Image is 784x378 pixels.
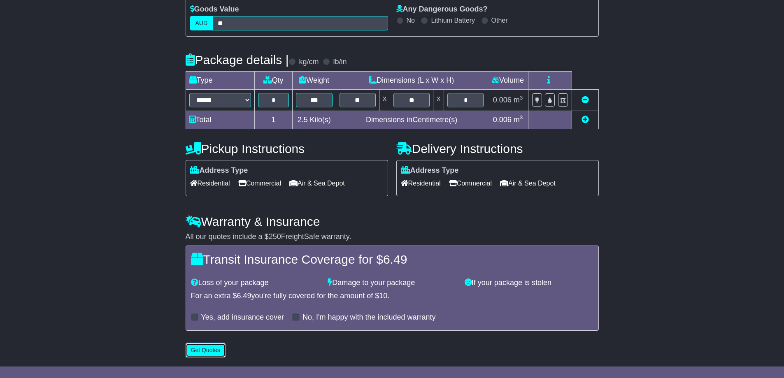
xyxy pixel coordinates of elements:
span: 6.49 [237,292,251,300]
label: lb/in [333,58,347,67]
sup: 3 [520,114,523,121]
td: Type [186,71,255,89]
span: 0.006 [493,116,512,124]
label: kg/cm [299,58,319,67]
label: Address Type [190,166,248,175]
label: Goods Value [190,5,239,14]
span: Commercial [238,177,281,190]
label: Lithium Battery [431,16,475,24]
h4: Package details | [186,53,289,67]
button: Get Quotes [186,343,226,357]
td: Volume [487,71,528,89]
div: All our quotes include a $ FreightSafe warranty. [186,232,599,241]
td: 1 [255,111,292,129]
div: If your package is stolen [461,278,598,288]
div: Loss of your package [187,278,324,288]
a: Add new item [582,116,589,124]
label: Other [491,16,508,24]
span: Air & Sea Depot [289,177,345,190]
div: For an extra $ you're fully covered for the amount of $ . [191,292,593,301]
span: Residential [401,177,441,190]
td: x [433,89,444,111]
div: Damage to your package [323,278,461,288]
label: No [407,16,415,24]
td: Dimensions (L x W x H) [336,71,487,89]
td: Weight [292,71,336,89]
td: Total [186,111,255,129]
h4: Warranty & Insurance [186,215,599,228]
span: 6.49 [383,253,407,266]
label: AUD [190,16,213,30]
span: 2.5 [298,116,308,124]
td: Kilo(s) [292,111,336,129]
td: Qty [255,71,292,89]
span: m [514,116,523,124]
h4: Pickup Instructions [186,142,388,155]
span: Air & Sea Depot [500,177,556,190]
label: Any Dangerous Goods? [396,5,488,14]
span: Commercial [449,177,492,190]
span: 250 [269,232,281,241]
a: Remove this item [582,96,589,104]
td: x [379,89,390,111]
label: Yes, add insurance cover [201,313,284,322]
span: 10 [379,292,387,300]
label: Address Type [401,166,459,175]
h4: Transit Insurance Coverage for $ [191,253,593,266]
sup: 3 [520,95,523,101]
span: m [514,96,523,104]
h4: Delivery Instructions [396,142,599,155]
span: Residential [190,177,230,190]
span: 0.006 [493,96,512,104]
label: No, I'm happy with the included warranty [302,313,436,322]
td: Dimensions in Centimetre(s) [336,111,487,129]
